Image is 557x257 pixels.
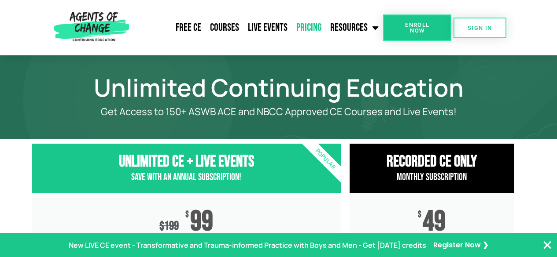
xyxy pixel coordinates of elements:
[185,210,189,219] span: $
[350,152,514,171] h3: RECORDED CE ONly
[468,25,492,31] span: SIGN IN
[274,109,376,210] div: Popular
[159,219,164,233] span: $
[542,240,553,250] button: Close Banner
[171,17,206,39] a: Free CE
[206,17,243,39] a: Courses
[243,17,292,39] a: Live Events
[454,18,506,38] a: SIGN IN
[433,239,488,252] a: Register Now ❯
[397,22,437,33] span: Enroll Now
[326,17,383,39] a: Resources
[383,14,451,41] a: Enroll Now
[133,17,383,39] nav: Menu
[292,17,326,39] a: Pricing
[397,171,467,183] span: Monthly Subscription
[423,210,446,233] span: 49
[69,239,426,252] p: New LIVE CE event - Transformative and Trauma-informed Practice with Boys and Men - Get [DATE] cr...
[32,152,341,171] h3: Unlimited CE + Live Events
[418,210,421,219] span: $
[131,171,241,183] span: Save with an Annual Subscription!
[63,106,494,117] p: Get Access to 150+ ASWB ACE and NBCC Approved CE Courses and Live Events!
[159,219,179,233] div: 199
[190,210,213,233] span: 99
[28,77,530,98] h1: Unlimited Continuing Education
